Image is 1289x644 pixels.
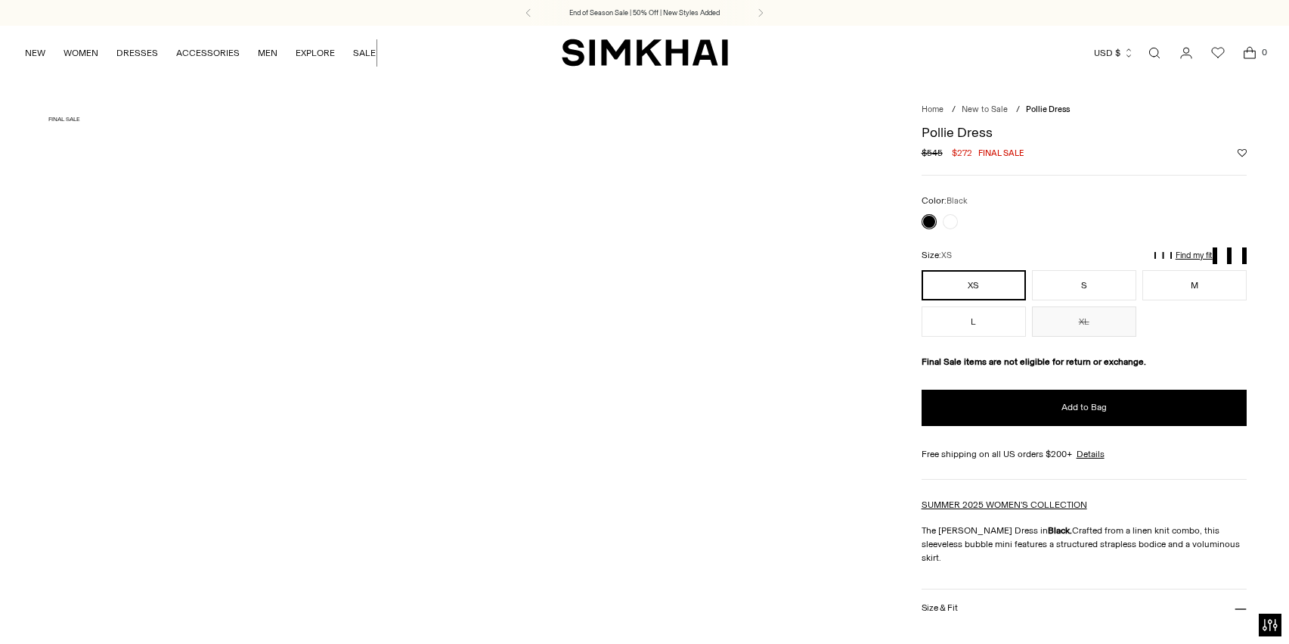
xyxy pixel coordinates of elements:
div: Free shipping on all US orders $200+ [922,447,1247,461]
label: Size: [922,248,952,263]
a: EXPLORE [296,36,335,70]
button: S [1032,270,1136,300]
s: $545 [922,146,943,160]
a: Details [1077,447,1105,461]
button: M [1142,270,1247,300]
button: XS [922,270,1026,300]
button: Add to Wishlist [1238,148,1247,157]
a: SUMMER 2025 WOMEN'S COLLECTION [922,499,1087,510]
button: USD $ [1094,36,1134,70]
span: Add to Bag [1061,401,1107,414]
a: ACCESSORIES [176,36,240,70]
span: Black [947,196,968,206]
a: Go to the account page [1171,38,1201,68]
span: Pollie Dress [1026,104,1070,114]
button: L [922,306,1026,337]
a: Open search modal [1139,38,1170,68]
a: Open cart modal [1235,38,1265,68]
strong: Final Sale items are not eligible for return or exchange. [922,356,1146,367]
span: $272 [952,146,972,160]
a: Home [922,104,944,114]
strong: Black. [1048,525,1072,536]
h1: Pollie Dress [922,126,1247,139]
div: / [952,104,956,117]
a: SIMKHAI [562,38,728,67]
button: Size & Fit [922,590,1247,628]
a: DRESSES [116,36,158,70]
button: Add to Bag [922,390,1247,426]
nav: breadcrumbs [922,104,1247,117]
a: WOMEN [64,36,98,70]
a: SALE [353,36,376,70]
a: NEW [25,36,45,70]
a: MEN [258,36,277,70]
p: The [PERSON_NAME] Dress in Crafted from a linen knit combo, this sleeveless bubble mini features ... [922,524,1247,565]
div: / [1016,104,1020,117]
a: New to Sale [962,104,1008,114]
h3: Size & Fit [922,603,958,613]
span: XS [941,250,952,260]
span: 0 [1257,45,1271,59]
a: Wishlist [1203,38,1233,68]
label: Color: [922,194,968,208]
button: XL [1032,306,1136,337]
